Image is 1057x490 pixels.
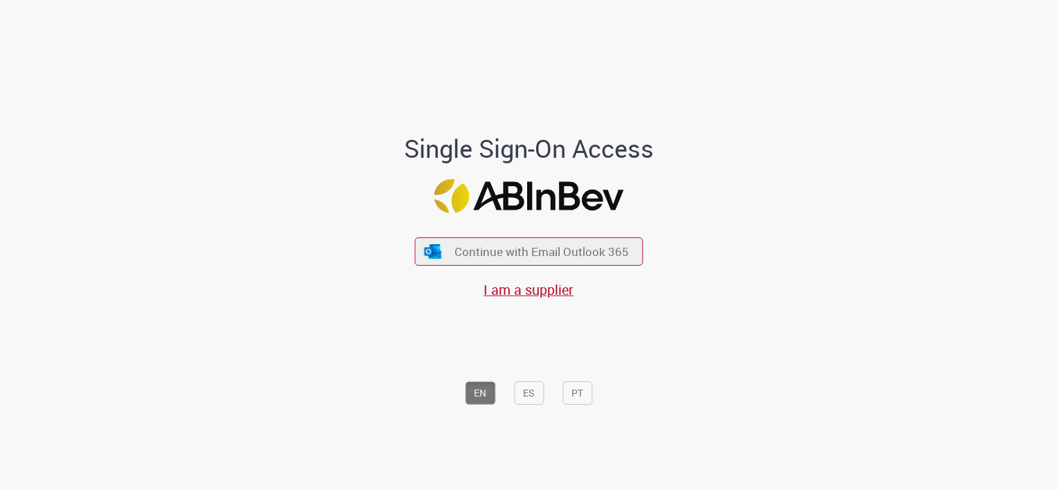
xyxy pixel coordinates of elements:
button: EN [465,381,495,405]
h1: Single Sign-On Access [337,135,721,163]
img: Logo ABInBev [434,179,623,213]
button: ES [514,381,544,405]
button: ícone Azure/Microsoft 360 Continue with Email Outlook 365 [414,237,643,266]
span: Continue with Email Outlook 365 [454,244,629,260]
button: PT [562,381,592,405]
a: I am a supplier [484,280,573,299]
img: ícone Azure/Microsoft 360 [423,244,443,259]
